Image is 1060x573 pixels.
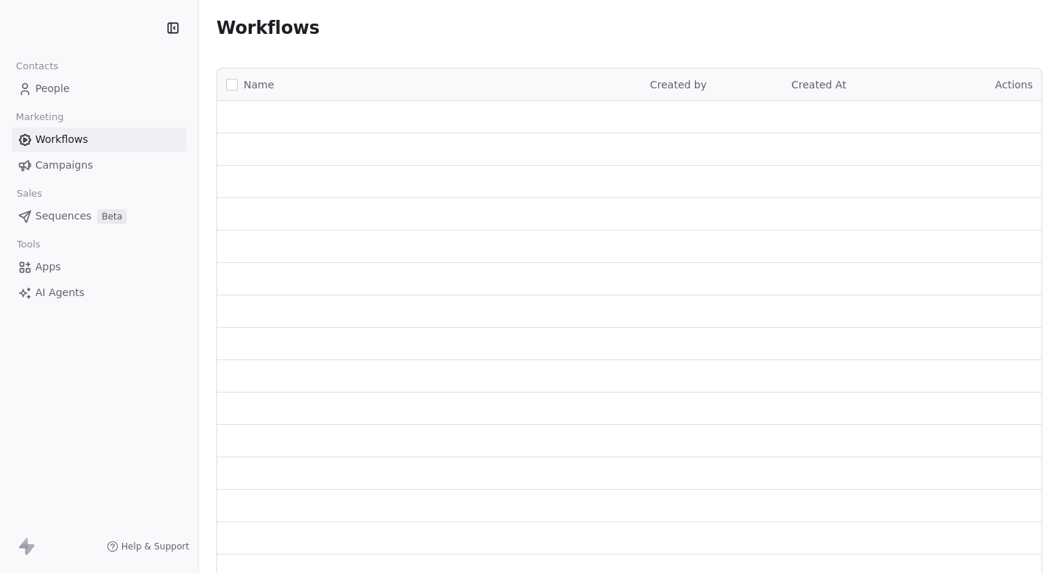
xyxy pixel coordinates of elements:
[97,209,127,224] span: Beta
[12,153,186,177] a: Campaigns
[35,132,88,147] span: Workflows
[12,77,186,101] a: People
[35,259,61,275] span: Apps
[12,255,186,279] a: Apps
[107,541,189,552] a: Help & Support
[10,233,46,256] span: Tools
[35,285,85,300] span: AI Agents
[216,18,319,38] span: Workflows
[35,158,93,173] span: Campaigns
[995,79,1033,91] span: Actions
[10,183,49,205] span: Sales
[121,541,189,552] span: Help & Support
[12,127,186,152] a: Workflows
[10,106,70,128] span: Marketing
[12,204,186,228] a: SequencesBeta
[35,208,91,224] span: Sequences
[244,77,274,93] span: Name
[650,79,707,91] span: Created by
[10,55,65,77] span: Contacts
[791,79,847,91] span: Created At
[12,281,186,305] a: AI Agents
[35,81,70,96] span: People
